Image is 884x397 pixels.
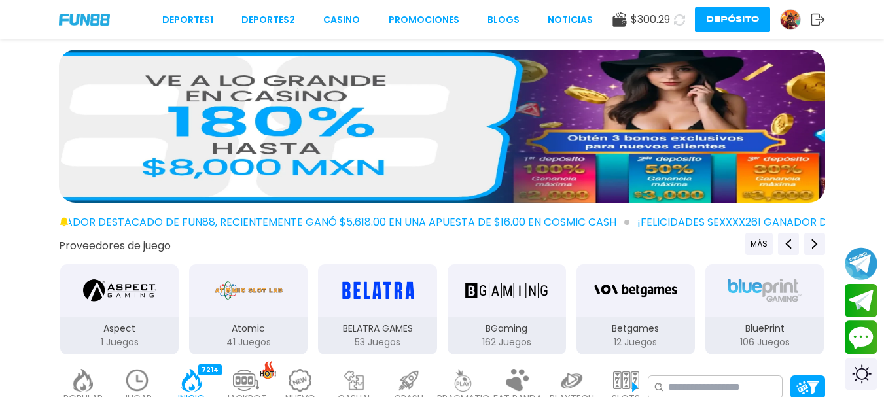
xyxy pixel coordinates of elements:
[336,272,419,309] img: BELATRA GAMES
[124,369,150,392] img: recent_light.webp
[396,369,422,392] img: crash_light.webp
[313,263,442,356] button: BELATRA GAMES
[198,364,222,375] div: 7214
[723,272,805,309] img: BluePrint
[695,7,770,32] button: Depósito
[389,13,459,27] a: Promociones
[323,13,360,27] a: CASINO
[780,9,811,30] a: Avatar
[233,369,259,392] img: jackpot_light.webp
[559,369,585,392] img: playtech_light.webp
[59,239,171,252] button: Proveedores de juego
[705,322,824,336] p: BluePrint
[179,369,205,392] img: home_active.webp
[184,263,313,356] button: Atomic
[576,336,695,349] p: 12 Juegos
[212,272,285,309] img: Atomic
[796,381,819,394] img: Platform Filter
[83,272,156,309] img: Aspect
[342,369,368,392] img: casual_light.webp
[189,336,308,349] p: 41 Juegos
[781,10,800,29] img: Avatar
[571,263,700,356] button: Betgames
[59,50,825,203] img: Casino Inicio Bonos 100%
[576,322,695,336] p: Betgames
[594,272,677,309] img: Betgames
[448,322,566,336] p: BGaming
[631,12,670,27] span: $ 300.29
[55,263,184,356] button: Aspect
[287,369,313,392] img: new_light.webp
[59,14,110,25] img: Company Logo
[318,322,436,336] p: BELATRA GAMES
[465,272,548,309] img: BGaming
[260,361,276,379] img: hot
[613,369,639,392] img: slots_light.webp
[700,263,829,356] button: BluePrint
[504,369,531,392] img: fat_panda_light.webp
[318,336,436,349] p: 53 Juegos
[804,233,825,255] button: Next providers
[450,369,476,392] img: pragmatic_light.webp
[845,284,877,318] button: Join telegram
[778,233,799,255] button: Previous providers
[60,336,179,349] p: 1 Juegos
[189,322,308,336] p: Atomic
[548,13,593,27] a: NOTICIAS
[448,336,566,349] p: 162 Juegos
[845,358,877,390] div: Switch theme
[845,320,877,354] button: Contact customer service
[705,336,824,349] p: 106 Juegos
[442,263,571,356] button: BGaming
[745,233,773,255] button: Previous providers
[162,13,213,27] a: Deportes1
[241,13,295,27] a: Deportes2
[487,13,520,27] a: BLOGS
[70,369,96,392] img: popular_light.webp
[845,247,877,281] button: Join telegram channel
[60,322,179,336] p: Aspect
